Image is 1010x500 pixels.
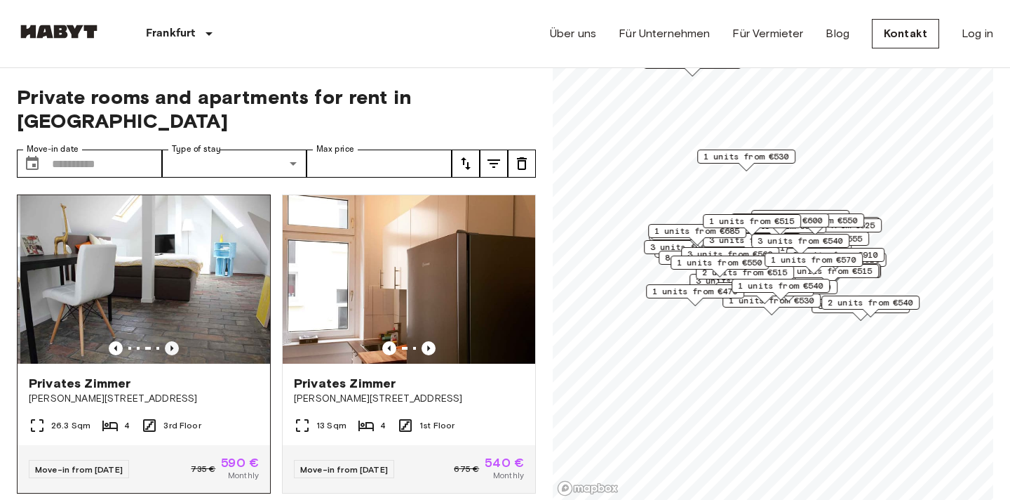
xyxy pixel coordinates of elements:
button: tune [480,150,508,178]
span: 3 units from €540 [757,235,843,247]
span: 1 units from €540 [738,279,823,292]
div: Map marker [659,251,757,272]
span: 1st Floor [419,419,454,432]
span: 3 units from €560 [687,248,773,261]
button: Previous image [165,341,179,355]
span: 540 € [485,456,524,469]
div: Map marker [671,256,769,277]
span: 1 units from €540 [746,281,831,294]
button: Previous image [382,341,396,355]
span: 8 units from €515 [665,251,750,264]
span: 735 € [191,463,215,475]
a: Mapbox logo [557,480,619,496]
img: Habyt [17,25,101,39]
a: Log in [962,25,993,42]
div: Map marker [703,214,801,236]
span: Private rooms and apartments for rent in [GEOGRAPHIC_DATA] [17,85,536,133]
span: 1 units from €470 [652,285,738,298]
div: Map marker [732,279,830,301]
div: Map marker [722,294,821,315]
div: Map marker [697,150,795,171]
span: Move-in from [DATE] [35,464,123,475]
button: tune [452,150,480,178]
span: [PERSON_NAME][STREET_ADDRESS] [29,392,259,406]
p: Frankfurt [146,25,195,42]
div: Map marker [783,253,887,275]
span: 9 units from €910 [793,249,878,261]
span: 4 units from €525 [790,219,875,232]
span: 590 € [221,456,259,469]
img: Marketing picture of unit DE-04-034-001-01HF [283,195,535,364]
button: Previous image [422,341,436,355]
div: Map marker [751,210,849,232]
span: 13 Sqm [316,419,346,432]
span: Monthly [493,469,524,482]
span: 675 € [454,463,479,475]
span: Privates Zimmer [29,375,130,392]
label: Move-in date [27,143,79,155]
span: [PERSON_NAME][STREET_ADDRESS] [294,392,524,406]
div: Map marker [781,264,879,286]
div: Map marker [644,240,742,262]
label: Type of stay [172,143,221,155]
span: 26.3 Sqm [51,419,90,432]
span: 2 units from €550 [772,214,858,227]
span: 1 units from €530 [703,150,789,163]
button: tune [508,150,536,178]
div: Map marker [751,234,849,256]
label: Max price [316,143,354,155]
div: Map marker [821,296,920,317]
button: Previous image [109,341,123,355]
span: Privates Zimmer [294,375,396,392]
span: 4 [124,419,130,432]
div: Map marker [765,253,863,275]
span: 2 units from €550 [757,211,843,223]
a: Über uns [550,25,596,42]
span: 2 units from €515 [787,265,873,277]
span: 1 units from €570 [771,254,856,266]
div: Map marker [646,284,744,306]
span: Move-in from [DATE] [300,464,388,475]
span: 4 [380,419,386,432]
div: Map marker [731,213,829,235]
div: Map marker [715,282,814,304]
div: Map marker [681,247,779,269]
button: Choose date [18,150,46,178]
span: 2 units from €550 [722,283,807,296]
a: Previous imagePrevious imagePrivates Zimmer[PERSON_NAME][STREET_ADDRESS]26.3 Sqm43rd FloorMove-in... [17,195,271,494]
span: Monthly [228,469,259,482]
span: 1 units from €515 [709,215,795,228]
span: 2 units from €555 [777,232,863,245]
a: Kontakt [872,19,939,48]
span: 1 units from €685 [654,225,740,237]
span: 2 units from €600 [737,214,823,227]
a: Marketing picture of unit DE-04-034-001-01HFPrevious imagePrevious imagePrivates Zimmer[PERSON_NA... [282,195,536,494]
a: Für Unternehmen [619,25,710,42]
img: Marketing picture of unit DE-04-007-001-04HF [20,195,273,364]
span: 3rd Floor [163,419,201,432]
span: 2 units from €540 [828,296,913,309]
span: 1 units from €550 [677,256,762,269]
a: Blog [826,25,849,42]
a: Für Vermieter [732,25,803,42]
div: Map marker [648,224,746,246]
